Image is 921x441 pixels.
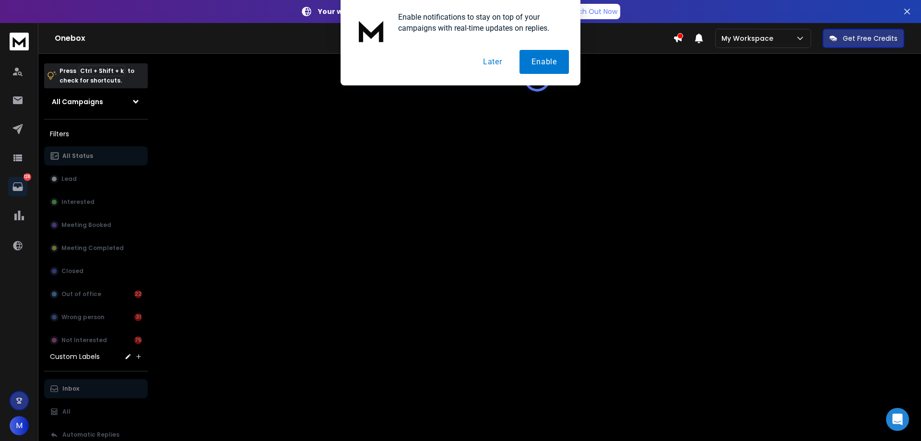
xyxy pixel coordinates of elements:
[44,92,148,111] button: All Campaigns
[520,50,569,74] button: Enable
[390,12,569,34] div: Enable notifications to stay on top of your campaigns with real-time updates on replies.
[352,12,390,50] img: notification icon
[10,416,29,435] button: M
[44,127,148,141] h3: Filters
[471,50,514,74] button: Later
[50,352,100,361] h3: Custom Labels
[52,97,103,107] h1: All Campaigns
[24,173,31,181] p: 128
[886,408,909,431] div: Open Intercom Messenger
[8,177,27,196] a: 128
